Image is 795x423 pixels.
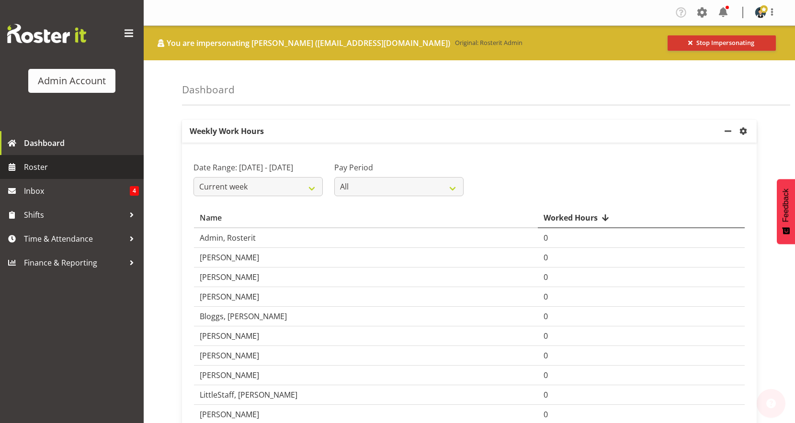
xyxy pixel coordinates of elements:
[200,212,222,223] span: Name
[24,256,125,270] span: Finance & Reporting
[544,331,548,341] span: 0
[194,228,538,248] td: Admin, Rosterit
[544,291,548,302] span: 0
[755,7,766,18] img: wu-kevin5aaed71ed01d5805973613cd15694a89.png
[544,311,548,322] span: 0
[24,184,130,198] span: Inbox
[24,232,125,246] span: Time & Attendance
[38,74,106,88] div: Admin Account
[544,370,548,380] span: 0
[544,233,548,243] span: 0
[24,208,125,222] span: Shifts
[182,120,722,143] p: Weekly Work Hours
[194,366,538,385] td: [PERSON_NAME]
[722,120,738,143] a: minimize
[782,189,790,222] span: Feedback
[24,136,139,150] span: Dashboard
[7,24,86,43] img: Rosterit website logo
[544,350,548,361] span: 0
[194,385,538,405] td: LittleStaff, [PERSON_NAME]
[544,409,548,420] span: 0
[544,212,598,223] span: Worked Hours
[194,267,538,287] td: [PERSON_NAME]
[544,252,548,263] span: 0
[777,179,795,244] button: Feedback - Show survey
[193,162,323,173] label: Date Range: [DATE] - [DATE]
[668,35,776,51] button: Stop Impersonating
[24,160,139,174] span: Roster
[544,390,548,400] span: 0
[194,248,538,267] td: [PERSON_NAME]
[334,162,464,173] label: Pay Period
[696,38,754,47] span: Stop Impersonating
[194,346,538,366] td: [PERSON_NAME]
[194,287,538,307] td: [PERSON_NAME]
[167,37,450,49] span: You are impersonating [PERSON_NAME] ([EMAIL_ADDRESS][DOMAIN_NAME])
[455,38,522,47] span: Original: Rosterit Admin
[544,272,548,282] span: 0
[130,186,139,196] span: 4
[766,394,776,404] img: help-xxl-2.png
[194,307,538,326] td: Bloggs, [PERSON_NAME]
[194,326,538,346] td: [PERSON_NAME]
[738,125,753,137] a: settings
[182,84,235,95] h4: Dashboard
